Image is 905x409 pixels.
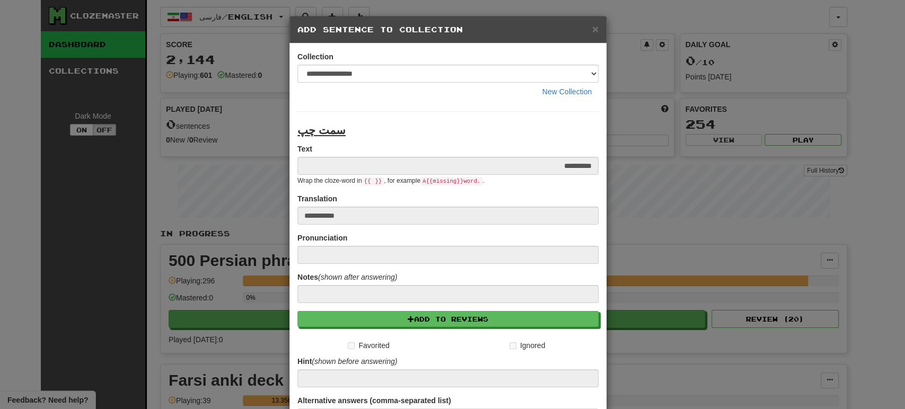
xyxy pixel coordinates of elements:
[348,340,389,351] label: Favorited
[348,342,355,349] input: Favorited
[297,177,484,184] small: Wrap the cloze-word in , for example .
[592,23,599,34] button: Close
[297,356,397,367] label: Hint
[297,272,397,282] label: Notes
[297,395,451,406] label: Alternative answers (comma-separated list)
[297,311,599,327] button: Add to Reviews
[373,177,384,185] code: }}
[592,23,599,35] span: ×
[297,24,599,35] h5: Add Sentence to Collection
[297,233,347,243] label: Pronunciation
[362,177,373,185] code: {{
[297,51,333,62] label: Collection
[535,83,599,101] button: New Collection
[420,177,482,185] code: A {{ missing }} word.
[297,124,346,136] u: سمت چپ
[297,193,337,204] label: Translation
[297,144,312,154] label: Text
[509,342,516,349] input: Ignored
[318,273,397,281] em: (shown after answering)
[312,357,397,366] em: (shown before answering)
[509,340,545,351] label: Ignored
